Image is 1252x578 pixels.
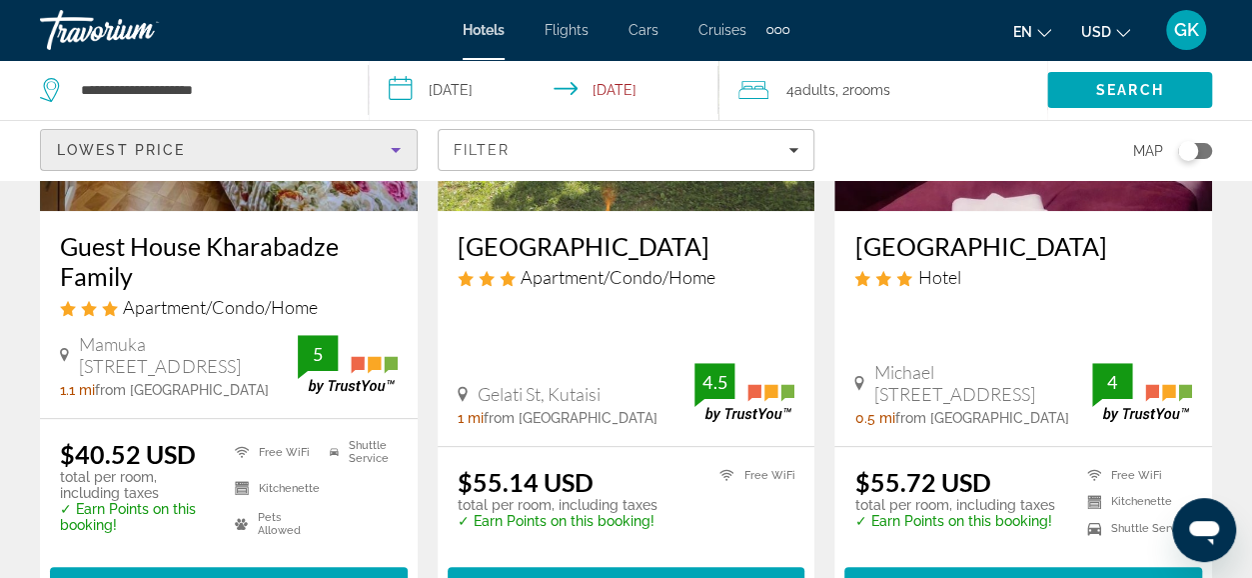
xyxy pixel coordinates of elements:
[60,501,210,533] p: ✓ Earn Points on this booking!
[57,142,185,158] span: Lowest Price
[698,22,746,38] a: Cruises
[320,439,398,465] li: Shuttle Service
[60,382,95,398] span: 1.1 mi
[79,75,338,105] input: Search hotel destination
[40,4,240,56] a: Travorium
[458,467,594,497] ins: $55.14 USD
[225,511,320,537] li: Pets Allowed
[1081,24,1111,40] span: USD
[1163,142,1212,160] button: Toggle map
[369,60,717,120] button: Select check in and out date
[478,383,601,405] span: Gelati St, Kutaisi
[57,138,401,162] mat-select: Sort by
[1096,82,1164,98] span: Search
[521,266,715,288] span: Apartment/Condo/Home
[484,410,657,426] span: from [GEOGRAPHIC_DATA]
[1160,9,1212,51] button: User Menu
[1077,520,1192,537] li: Shuttle Service
[1013,24,1032,40] span: en
[79,333,297,377] span: Mamuka [STREET_ADDRESS]
[298,335,398,394] img: TrustYou guest rating badge
[835,76,890,104] span: , 2
[854,497,1054,513] p: total per room, including taxes
[458,410,484,426] span: 1 mi
[628,22,658,38] a: Cars
[463,22,505,38] a: Hotels
[794,82,835,98] span: Adults
[1092,370,1132,394] div: 4
[849,82,890,98] span: rooms
[1013,17,1051,46] button: Change language
[454,142,511,158] span: Filter
[458,266,795,288] div: 3 star Apartment
[95,382,269,398] span: from [GEOGRAPHIC_DATA]
[458,513,657,529] p: ✓ Earn Points on this booking!
[225,475,320,501] li: Kitchenette
[1172,498,1236,562] iframe: Кнопка запуска окна обмена сообщениями
[1133,137,1163,165] span: Map
[458,497,657,513] p: total per room, including taxes
[123,296,318,318] span: Apartment/Condo/Home
[894,410,1068,426] span: from [GEOGRAPHIC_DATA]
[854,231,1192,261] a: [GEOGRAPHIC_DATA]
[694,370,734,394] div: 4.5
[298,342,338,366] div: 5
[1174,20,1199,40] span: GK
[854,513,1054,529] p: ✓ Earn Points on this booking!
[786,76,835,104] span: 4
[1092,363,1192,422] img: TrustYou guest rating badge
[458,231,795,261] a: [GEOGRAPHIC_DATA]
[438,129,815,171] button: Filters
[545,22,589,38] a: Flights
[1077,467,1192,484] li: Free WiFi
[694,363,794,422] img: TrustYou guest rating badge
[1081,17,1130,46] button: Change currency
[1077,494,1192,511] li: Kitchenette
[60,231,398,291] a: Guest House Kharabadze Family
[709,467,794,484] li: Free WiFi
[60,439,196,469] ins: $40.52 USD
[60,469,210,501] p: total per room, including taxes
[718,60,1047,120] button: Travelers: 4 adults, 0 children
[60,296,398,318] div: 3 star Apartment
[917,266,960,288] span: Hotel
[854,467,990,497] ins: $55.72 USD
[1047,72,1212,108] button: Search
[766,14,789,46] button: Extra navigation items
[874,361,1092,405] span: Michael [STREET_ADDRESS]
[854,266,1192,288] div: 3 star Hotel
[854,410,894,426] span: 0.5 mi
[225,439,320,465] li: Free WiFi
